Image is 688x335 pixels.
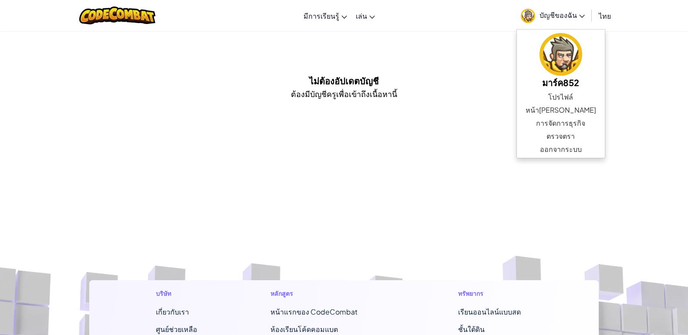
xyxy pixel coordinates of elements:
a: การจัดการธุรกิจ [517,117,605,130]
font: โปรไฟล์ [548,92,573,101]
font: มาร์ค852 [542,77,579,88]
a: ตรวจตรา [517,130,605,143]
a: เกี่ยวกับเรา [156,307,189,316]
font: เล่น [356,11,367,20]
a: ไทย [594,4,615,27]
font: หลักสูตร [270,289,293,297]
a: มาร์ค852 [517,32,605,90]
font: ไม่ต้องอัปเดตบัญชี [309,75,379,86]
a: หน้า[PERSON_NAME] [517,104,605,117]
font: บริษัท [156,289,171,297]
img: avatar [540,33,582,76]
img: โลโก้ CodeCombat [79,7,155,24]
a: มีการเรียนรู้ [299,4,351,27]
font: ออกจากระบบ [540,144,582,154]
a: ชั้นใต้ดิน [458,325,485,334]
a: เรียนออนไลน์แบบสด [458,307,521,316]
img: avatar [521,9,535,23]
font: มีการเรียนรู้ [304,11,339,20]
font: ต้องมีบัญชีครูเพื่อเข้าถึงเนื้อหานี้ [291,89,397,99]
font: ไทย [599,11,611,20]
a: โปรไฟล์ [517,90,605,104]
a: ออกจากระบบ [517,143,605,156]
a: บัญชีของฉัน [516,2,589,29]
a: เล่น [351,4,379,27]
font: หน้า[PERSON_NAME] [526,105,596,114]
font: หน้าแรกของ CodeCombat [270,307,357,316]
a: ศูนย์ช่วยเหลือ [156,325,197,334]
font: ทรัพยากร [458,289,483,297]
font: บัญชีของฉัน [540,10,577,20]
font: การจัดการธุรกิจ [536,118,585,127]
font: ตรวจตรา [546,131,575,141]
a: ห้องเรียนโค้ดคอมแบต [270,325,338,334]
